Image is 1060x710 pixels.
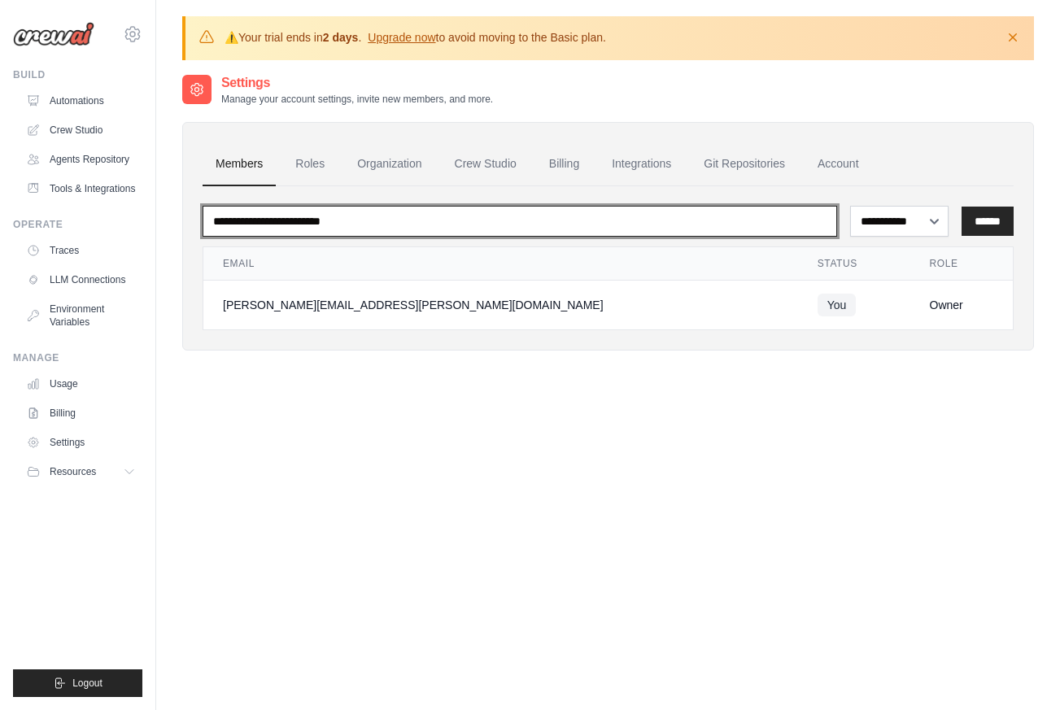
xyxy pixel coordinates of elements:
[223,297,779,313] div: [PERSON_NAME][EMAIL_ADDRESS][PERSON_NAME][DOMAIN_NAME]
[13,68,142,81] div: Build
[20,296,142,335] a: Environment Variables
[282,142,338,186] a: Roles
[368,31,435,44] a: Upgrade now
[599,142,684,186] a: Integrations
[930,297,994,313] div: Owner
[691,142,798,186] a: Git Repositories
[13,669,142,697] button: Logout
[20,400,142,426] a: Billing
[20,237,142,264] a: Traces
[20,176,142,202] a: Tools & Integrations
[225,31,238,44] strong: ⚠️
[20,429,142,455] a: Settings
[20,371,142,397] a: Usage
[50,465,96,478] span: Resources
[13,351,142,364] div: Manage
[910,247,1014,281] th: Role
[20,117,142,143] a: Crew Studio
[203,142,276,186] a: Members
[805,142,872,186] a: Account
[20,267,142,293] a: LLM Connections
[13,22,94,46] img: Logo
[344,142,434,186] a: Organization
[442,142,530,186] a: Crew Studio
[536,142,592,186] a: Billing
[203,247,798,281] th: Email
[225,29,606,46] p: Your trial ends in . to avoid moving to the Basic plan.
[13,218,142,231] div: Operate
[798,247,910,281] th: Status
[20,146,142,172] a: Agents Repository
[221,73,493,93] h2: Settings
[20,459,142,485] button: Resources
[818,294,857,316] span: You
[323,31,359,44] strong: 2 days
[221,93,493,106] p: Manage your account settings, invite new members, and more.
[20,88,142,114] a: Automations
[72,677,103,690] span: Logout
